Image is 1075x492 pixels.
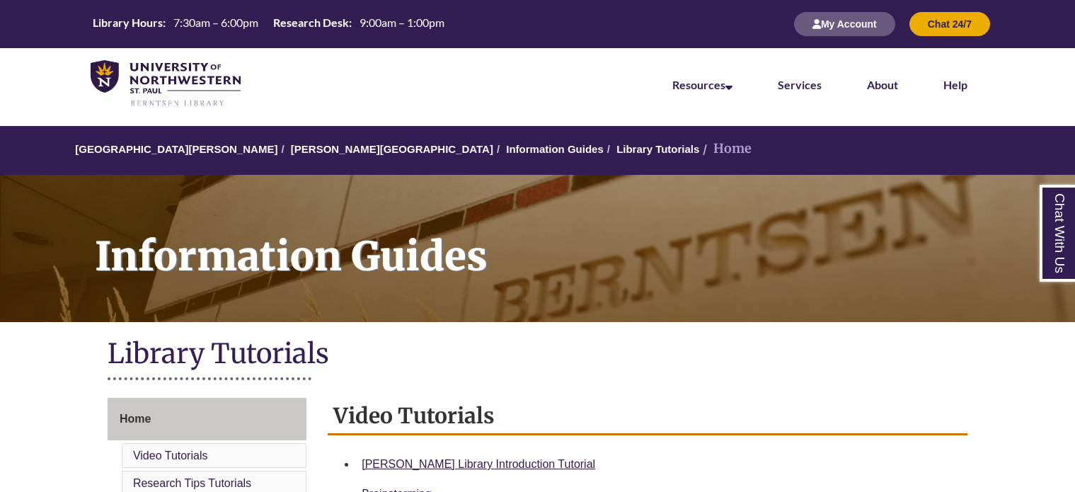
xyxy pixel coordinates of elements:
a: Chat 24/7 [909,18,990,30]
a: Library Tutorials [616,143,699,155]
span: Home [120,413,151,425]
a: Help [943,78,967,91]
a: Research Tips Tutorials [133,477,251,489]
button: My Account [794,12,895,36]
span: 7:30am – 6:00pm [173,16,258,29]
span: 9:00am – 1:00pm [360,16,444,29]
a: [PERSON_NAME][GEOGRAPHIC_DATA] [291,143,493,155]
a: Hours Today [87,15,450,34]
li: Home [699,139,752,159]
a: My Account [794,18,895,30]
h1: Information Guides [79,175,1075,304]
a: Home [108,398,306,440]
a: Resources [672,78,732,91]
th: Library Hours: [87,15,168,30]
th: Research Desk: [268,15,354,30]
button: Chat 24/7 [909,12,990,36]
a: [PERSON_NAME] Library Introduction Tutorial [362,458,595,470]
a: Services [778,78,822,91]
h2: Video Tutorials [328,398,967,435]
a: Video Tutorials [133,450,208,462]
table: Hours Today [87,15,450,33]
h1: Library Tutorials [108,336,967,374]
a: [GEOGRAPHIC_DATA][PERSON_NAME] [75,143,277,155]
img: UNWSP Library Logo [91,60,241,108]
a: About [867,78,898,91]
a: Information Guides [506,143,604,155]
